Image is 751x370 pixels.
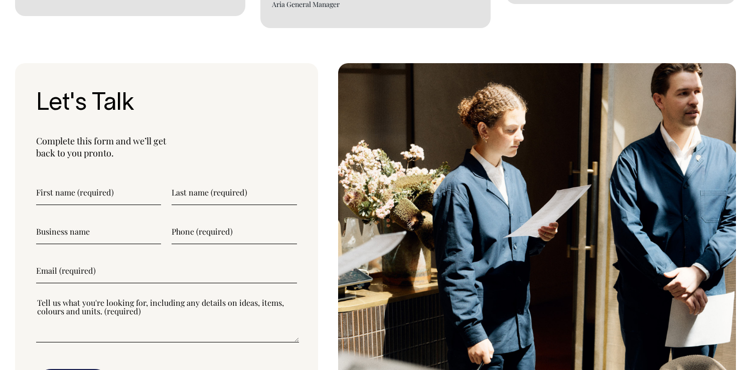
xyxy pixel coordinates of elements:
[36,180,161,205] input: First name (required)
[36,219,161,244] input: Business name
[36,135,297,159] p: Complete this form and we’ll get back to you pronto.
[172,180,296,205] input: Last name (required)
[36,258,297,283] input: Email (required)
[36,91,297,117] h3: Let's Talk
[272,1,479,8] p: Aria General Manager
[172,219,296,244] input: Phone (required)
